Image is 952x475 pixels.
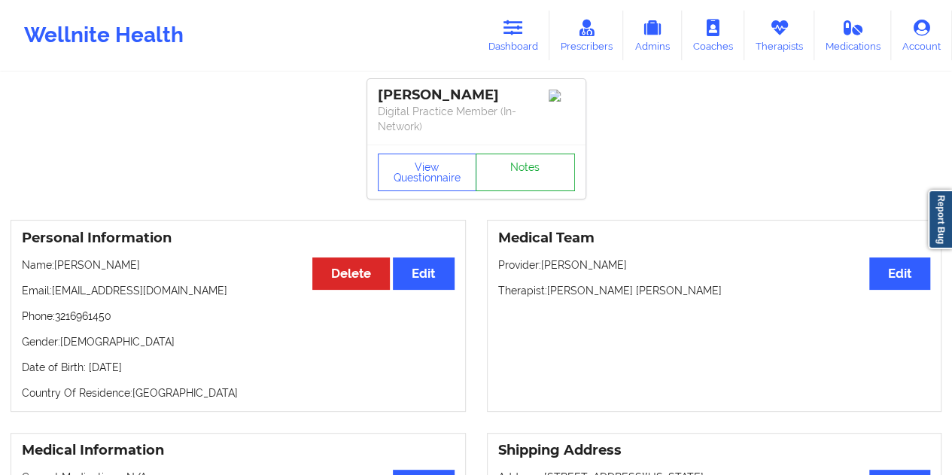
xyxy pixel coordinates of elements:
[378,104,575,134] p: Digital Practice Member (In-Network)
[476,154,575,191] a: Notes
[22,385,455,400] p: Country Of Residence: [GEOGRAPHIC_DATA]
[498,230,931,247] h3: Medical Team
[549,90,575,102] img: Image%2Fplaceholer-image.png
[682,11,744,60] a: Coaches
[814,11,892,60] a: Medications
[378,87,575,104] div: [PERSON_NAME]
[744,11,814,60] a: Therapists
[378,154,477,191] button: View Questionnaire
[928,190,952,249] a: Report Bug
[498,283,931,298] p: Therapist: [PERSON_NAME] [PERSON_NAME]
[623,11,682,60] a: Admins
[498,257,931,273] p: Provider: [PERSON_NAME]
[22,442,455,459] h3: Medical Information
[549,11,624,60] a: Prescribers
[498,442,931,459] h3: Shipping Address
[22,334,455,349] p: Gender: [DEMOGRAPHIC_DATA]
[477,11,549,60] a: Dashboard
[312,257,390,290] button: Delete
[22,360,455,375] p: Date of Birth: [DATE]
[891,11,952,60] a: Account
[22,257,455,273] p: Name: [PERSON_NAME]
[869,257,930,290] button: Edit
[22,283,455,298] p: Email: [EMAIL_ADDRESS][DOMAIN_NAME]
[22,309,455,324] p: Phone: 3216961450
[22,230,455,247] h3: Personal Information
[393,257,454,290] button: Edit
